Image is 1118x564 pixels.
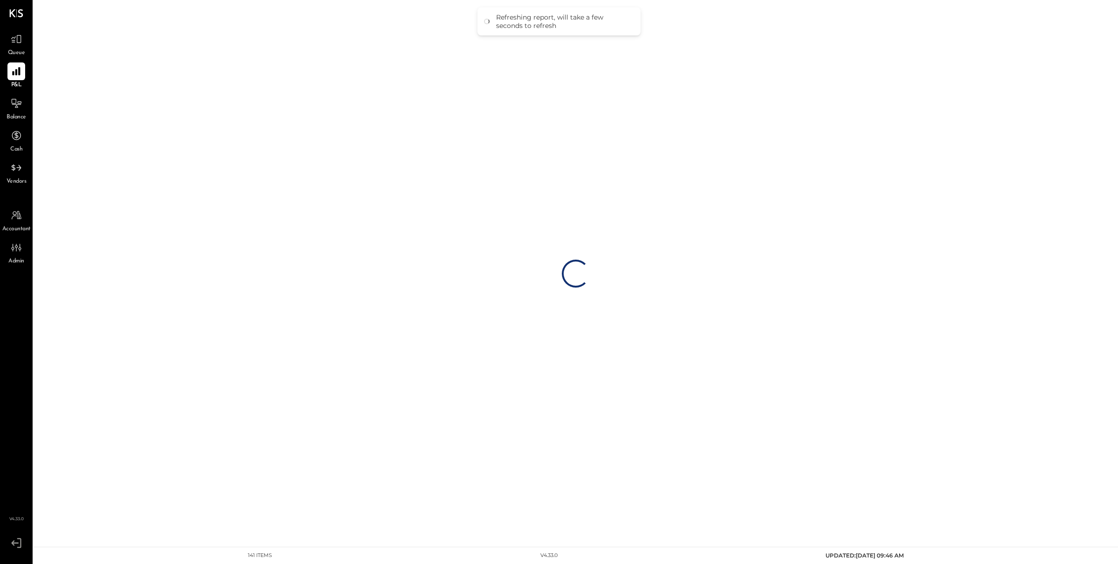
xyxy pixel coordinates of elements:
[0,62,32,89] a: P&L
[0,95,32,122] a: Balance
[8,49,25,57] span: Queue
[8,257,24,266] span: Admin
[0,30,32,57] a: Queue
[2,225,31,234] span: Accountant
[0,206,32,234] a: Accountant
[540,552,558,559] div: v 4.33.0
[248,552,272,559] div: 141 items
[0,239,32,266] a: Admin
[0,127,32,154] a: Cash
[11,81,22,89] span: P&L
[7,178,27,186] span: Vendors
[825,552,904,559] span: UPDATED: [DATE] 09:46 AM
[496,13,631,30] div: Refreshing report, will take a few seconds to refresh
[0,159,32,186] a: Vendors
[10,145,22,154] span: Cash
[7,113,26,122] span: Balance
